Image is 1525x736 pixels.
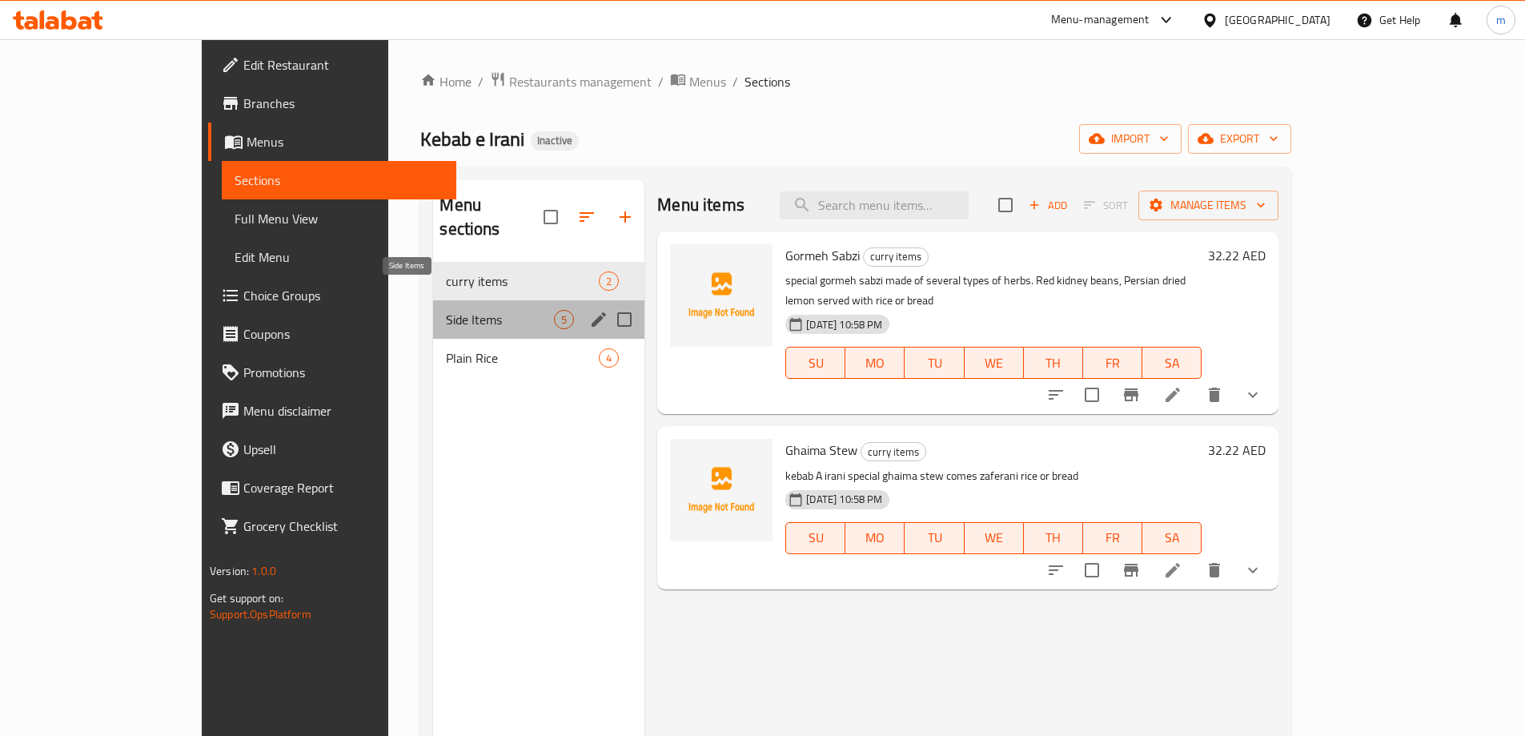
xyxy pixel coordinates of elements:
[1079,124,1182,154] button: import
[689,72,726,91] span: Menus
[800,492,889,507] span: [DATE] 10:58 PM
[446,310,554,329] span: Side Items
[1083,347,1142,379] button: FR
[793,526,839,549] span: SU
[1163,561,1182,580] a: Edit menu item
[534,200,568,234] span: Select all sections
[555,312,573,328] span: 5
[1142,522,1202,554] button: SA
[509,72,652,91] span: Restaurants management
[971,526,1017,549] span: WE
[861,443,925,461] span: curry items
[210,561,249,581] span: Version:
[1037,376,1075,414] button: sort-choices
[1112,551,1150,589] button: Branch-specific-item
[243,94,443,113] span: Branches
[208,392,456,430] a: Menu disclaimer
[785,347,845,379] button: SU
[863,247,929,267] div: curry items
[420,71,1291,92] nav: breadcrumb
[1243,561,1262,580] svg: Show Choices
[433,300,644,339] div: Side Items5edit
[1026,196,1070,215] span: Add
[670,439,773,541] img: Ghaima Stew
[446,271,599,291] span: curry items
[864,247,928,266] span: curry items
[845,522,905,554] button: MO
[905,347,964,379] button: TU
[785,271,1202,311] p: special gormeh sabzi made of several types of herbs. Red kidney beans, Persian dried lemon served...
[1188,124,1291,154] button: export
[1022,193,1074,218] span: Add item
[1092,129,1169,149] span: import
[1090,352,1136,375] span: FR
[1163,385,1182,404] a: Edit menu item
[1195,551,1234,589] button: delete
[554,310,574,329] div: items
[1149,526,1195,549] span: SA
[670,244,773,347] img: Gormeh Sabzi
[243,363,443,382] span: Promotions
[1149,352,1195,375] span: SA
[965,347,1024,379] button: WE
[208,469,456,507] a: Coverage Report
[1208,244,1266,267] h6: 32.22 AED
[785,466,1202,486] p: kebab A irani special ghaima stew comes zaferani rice or bread
[243,55,443,74] span: Edit Restaurant
[861,442,926,461] div: curry items
[785,243,860,267] span: Gormeh Sabzi
[1083,522,1142,554] button: FR
[1051,10,1150,30] div: Menu-management
[222,161,456,199] a: Sections
[657,193,744,217] h2: Menu items
[1030,352,1077,375] span: TH
[732,72,738,91] li: /
[235,247,443,267] span: Edit Menu
[235,171,443,190] span: Sections
[1024,522,1083,554] button: TH
[208,507,456,545] a: Grocery Checklist
[1022,193,1074,218] button: Add
[243,401,443,420] span: Menu disclaimer
[1075,553,1109,587] span: Select to update
[208,315,456,353] a: Coupons
[446,348,599,368] span: Plain Rice
[905,522,964,554] button: TU
[1112,376,1150,414] button: Branch-specific-item
[1225,11,1330,29] div: [GEOGRAPHIC_DATA]
[243,478,443,497] span: Coverage Report
[222,199,456,238] a: Full Menu View
[478,72,484,91] li: /
[208,353,456,392] a: Promotions
[658,72,664,91] li: /
[420,121,524,157] span: Kebab e Irani
[600,351,618,366] span: 4
[800,317,889,332] span: [DATE] 10:58 PM
[780,191,969,219] input: search
[439,193,544,241] h2: Menu sections
[1074,193,1138,218] span: Select section first
[210,604,311,625] a: Support.OpsPlatform
[251,561,276,581] span: 1.0.0
[208,430,456,469] a: Upsell
[222,238,456,276] a: Edit Menu
[965,522,1024,554] button: WE
[243,440,443,459] span: Upsell
[989,188,1022,222] span: Select section
[1496,11,1506,29] span: m
[785,438,857,462] span: Ghaima Stew
[793,352,839,375] span: SU
[210,588,283,609] span: Get support on:
[433,339,644,377] div: Plain Rice4
[1030,526,1077,549] span: TH
[1151,195,1266,215] span: Manage items
[531,134,579,147] span: Inactive
[852,352,898,375] span: MO
[1195,376,1234,414] button: delete
[1138,191,1278,220] button: Manage items
[243,286,443,305] span: Choice Groups
[1037,551,1075,589] button: sort-choices
[845,347,905,379] button: MO
[433,255,644,384] nav: Menu sections
[208,123,456,161] a: Menus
